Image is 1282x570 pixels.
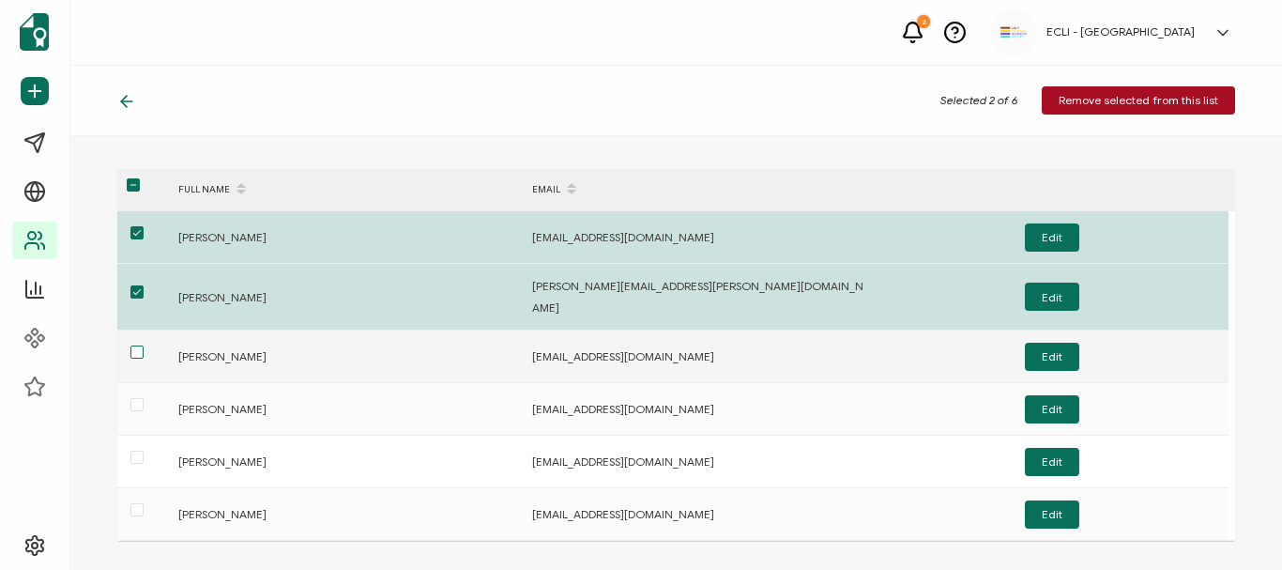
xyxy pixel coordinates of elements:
span: [EMAIL_ADDRESS][DOMAIN_NAME] [532,402,714,416]
div: EMAIL [523,174,876,206]
button: Edit [1025,501,1079,529]
span: [EMAIL_ADDRESS][DOMAIN_NAME] [532,230,714,244]
div: [PERSON_NAME] [169,398,523,420]
span: [EMAIL_ADDRESS][DOMAIN_NAME] [532,349,714,363]
div: 2 [917,15,930,28]
button: Edit [1025,283,1079,311]
div: [PERSON_NAME] [169,226,523,248]
button: Edit [1025,395,1079,424]
div: [PERSON_NAME] [169,346,523,367]
iframe: Chat Widget [1188,480,1282,570]
button: Edit [1025,343,1079,371]
span: Remove selected from this list [1059,95,1218,106]
h5: ECLI - [GEOGRAPHIC_DATA] [1046,25,1195,39]
div: [PERSON_NAME] [169,451,523,472]
div: [PERSON_NAME] [169,286,523,308]
div: FULL NAME [169,174,523,206]
div: [PERSON_NAME] [169,503,523,525]
img: sertifier-logomark-colored.svg [20,13,49,51]
span: [EMAIL_ADDRESS][DOMAIN_NAME] [532,454,714,469]
button: Remove selected from this list [1042,86,1235,115]
span: [EMAIL_ADDRESS][DOMAIN_NAME] [532,507,714,521]
img: a98b1312-5509-453e-a6f2-71bd088ab352.png [1000,25,1028,39]
span: [PERSON_NAME][EMAIL_ADDRESS][PERSON_NAME][DOMAIN_NAME] [532,279,863,315]
button: Edit [1025,223,1079,252]
button: Edit [1025,448,1079,476]
span: Selected 2 of 6 [940,92,1018,109]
